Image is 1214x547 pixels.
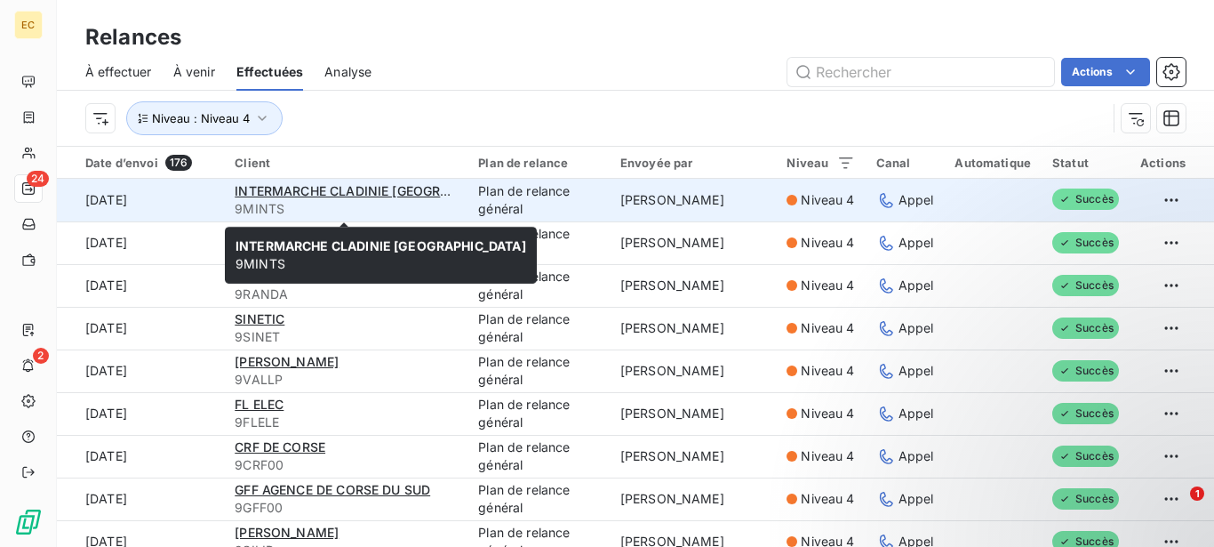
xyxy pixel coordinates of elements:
[85,155,213,171] div: Date d’envoi
[478,156,599,170] div: Plan de relance
[899,277,934,294] span: Appel
[899,362,934,380] span: Appel
[1190,487,1204,501] span: 1
[173,63,215,81] span: À venir
[801,277,854,294] span: Niveau 4
[787,156,854,170] div: Niveau
[235,286,457,303] span: 9RANDA
[235,499,457,517] span: 9GFF00
[27,171,49,187] span: 24
[1052,156,1119,170] div: Statut
[467,264,610,307] td: Plan de relance général
[610,350,777,392] td: [PERSON_NAME]
[467,307,610,350] td: Plan de relance général
[236,238,526,253] span: INTERMARCHE CLADINIE [GEOGRAPHIC_DATA]
[235,183,521,198] span: INTERMARCHE CLADINIE [GEOGRAPHIC_DATA]
[1052,189,1119,210] span: Succès
[610,307,777,350] td: [PERSON_NAME]
[236,238,526,271] span: 9MINTS
[467,392,610,435] td: Plan de relance général
[324,63,371,81] span: Analyse
[235,439,325,454] span: CRF DE CORSE
[235,371,457,389] span: 9VALLP
[57,221,224,264] td: [DATE]
[1061,58,1150,86] button: Actions
[801,490,854,508] span: Niveau 4
[14,11,43,39] div: EC
[235,328,457,346] span: 9SINET
[801,319,854,337] span: Niveau 4
[610,392,777,435] td: [PERSON_NAME]
[610,264,777,307] td: [PERSON_NAME]
[33,348,49,364] span: 2
[126,101,283,135] button: Niveau : Niveau 4
[85,63,152,81] span: À effectuer
[57,307,224,350] td: [DATE]
[57,435,224,478] td: [DATE]
[467,179,610,221] td: Plan de relance général
[165,155,192,171] span: 176
[610,179,777,221] td: [PERSON_NAME]
[1052,318,1119,339] span: Succès
[235,156,270,170] span: Client
[620,156,766,170] div: Envoyée par
[14,508,43,536] img: Logo LeanPay
[610,435,777,478] td: [PERSON_NAME]
[57,179,224,221] td: [DATE]
[1052,275,1119,296] span: Succès
[57,478,224,520] td: [DATE]
[235,456,457,474] span: 9CRF00
[235,397,284,412] span: FL ELEC
[467,435,610,478] td: Plan de relance général
[899,234,934,252] span: Appel
[787,58,1054,86] input: Rechercher
[899,490,934,508] span: Appel
[235,414,457,431] span: 9FLELE
[467,478,610,520] td: Plan de relance général
[235,226,363,241] span: TABAC LE MOUFLON
[899,319,934,337] span: Appel
[954,156,1031,170] div: Automatique
[235,311,284,326] span: SINETIC
[152,111,250,125] span: Niveau : Niveau 4
[235,482,430,497] span: GFF AGENCE DE CORSE DU SUD
[236,63,304,81] span: Effectuées
[1052,360,1119,382] span: Succès
[1052,232,1119,253] span: Succès
[876,156,934,170] div: Canal
[610,221,777,264] td: [PERSON_NAME]
[467,350,610,392] td: Plan de relance général
[610,478,777,520] td: [PERSON_NAME]
[801,405,854,422] span: Niveau 4
[1154,487,1196,529] iframe: Intercom live chat
[1140,156,1186,170] div: Actions
[235,525,339,540] span: [PERSON_NAME]
[57,392,224,435] td: [DATE]
[85,21,181,53] h3: Relances
[801,191,854,209] span: Niveau 4
[859,374,1214,499] iframe: Intercom notifications message
[801,234,854,252] span: Niveau 4
[235,200,457,218] span: 9MINTS
[801,362,854,380] span: Niveau 4
[801,447,854,465] span: Niveau 4
[57,350,224,392] td: [DATE]
[57,264,224,307] td: [DATE]
[467,221,610,264] td: Plan de relance général
[235,354,339,369] span: [PERSON_NAME]
[899,191,934,209] span: Appel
